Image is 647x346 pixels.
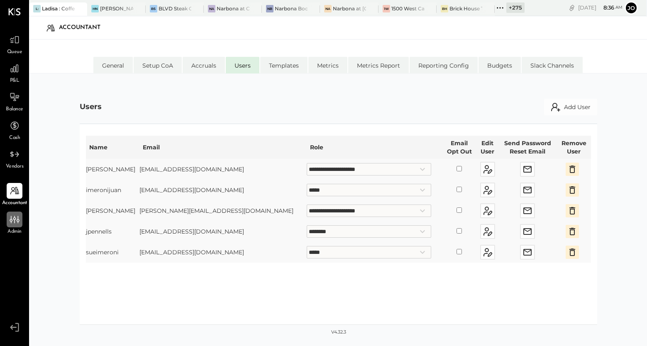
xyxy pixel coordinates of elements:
span: Vendors [6,163,24,171]
li: Reporting Config [410,57,478,73]
td: sueimeroni [86,242,139,263]
a: Admin [0,212,29,236]
td: [EMAIL_ADDRESS][DOMAIN_NAME] [139,242,307,263]
a: P&L [0,61,29,85]
div: copy link [568,3,576,12]
li: Slack Channels [522,57,583,73]
span: Accountant [2,200,27,207]
th: Send Password Reset Email [498,136,557,159]
div: Users [80,102,102,112]
th: Role [307,136,442,159]
div: [PERSON_NAME]'s Nashville [100,5,133,12]
span: Admin [7,228,22,236]
th: Edit User [476,136,498,159]
button: Jo [625,1,638,15]
td: jpennells [86,221,139,242]
td: [EMAIL_ADDRESS][DOMAIN_NAME] [139,180,307,200]
div: Narbona at [GEOGRAPHIC_DATA] LLC [333,5,366,12]
span: P&L [10,77,20,85]
a: Cash [0,118,29,142]
th: Email Opt Out [442,136,476,159]
li: Accruals [183,57,225,73]
td: [PERSON_NAME] [86,200,139,221]
li: Setup CoA [134,57,182,73]
div: Na [324,5,332,12]
a: Balance [0,89,29,113]
div: Accountant [59,21,109,34]
div: BS [150,5,157,12]
td: [PERSON_NAME] [86,159,139,180]
button: Add User [544,99,597,115]
div: Narbona Boca Ratōn [275,5,308,12]
li: Users [226,57,259,73]
a: Vendors [0,146,29,171]
div: Brick House Tally RE LLC [449,5,482,12]
div: Na [208,5,215,12]
li: Metrics Report [348,57,409,73]
th: Remove User [557,136,591,159]
th: Name [86,136,139,159]
div: HN [91,5,99,12]
span: Cash [9,134,20,142]
div: BH [441,5,448,12]
td: [PERSON_NAME][EMAIL_ADDRESS][DOMAIN_NAME] [139,200,307,221]
td: imeronijuan [86,180,139,200]
li: Templates [260,57,308,73]
div: 1500 West Capital LP [391,5,424,12]
a: Accountant [0,183,29,207]
div: 1W [383,5,390,12]
div: + 275 [506,2,525,13]
td: [EMAIL_ADDRESS][DOMAIN_NAME] [139,221,307,242]
li: General [93,57,133,73]
div: BLVD Steak Calabasas [159,5,191,12]
span: Balance [6,106,23,113]
span: Queue [7,49,22,56]
div: NB [266,5,273,12]
th: Email [139,136,307,159]
div: Narbona at Cocowalk LLC [217,5,249,12]
td: [EMAIL_ADDRESS][DOMAIN_NAME] [139,159,307,180]
li: Budgets [479,57,521,73]
div: v 4.32.3 [331,329,346,336]
li: Metrics [308,57,347,73]
div: [DATE] [578,4,623,12]
div: L: [33,5,41,12]
div: Ladisa : Coffee at Lola's [42,5,75,12]
a: Queue [0,32,29,56]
